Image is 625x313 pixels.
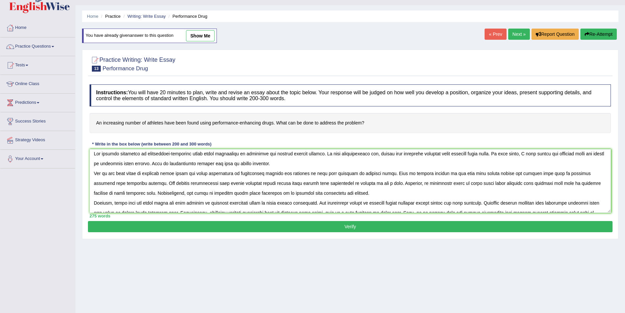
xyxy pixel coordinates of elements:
h4: An increasing number of athletes have been found using performance-enhancing drugs. What can be d... [90,113,611,133]
button: Re-Attempt [580,29,617,40]
div: You have already given answer to this question [82,29,217,43]
a: Practice Questions [0,37,75,54]
button: Report Question [531,29,579,40]
a: Next » [508,29,530,40]
span: 13 [92,66,101,72]
a: Home [0,19,75,35]
a: Predictions [0,94,75,110]
a: Online Class [0,75,75,91]
a: « Prev [485,29,506,40]
a: Home [87,14,98,19]
h2: Practice Writing: Write Essay [90,55,175,72]
a: Strategy Videos [0,131,75,147]
div: 275 words [90,213,611,219]
a: Tests [0,56,75,73]
a: Writing: Write Essay [127,14,166,19]
h4: You will have 20 minutes to plan, write and revise an essay about the topic below. Your response ... [90,84,611,106]
a: show me [186,30,215,41]
li: Performance Drug [167,13,207,19]
a: Your Account [0,150,75,166]
small: Performance Drug [102,65,148,72]
li: Practice [99,13,120,19]
a: Success Stories [0,112,75,129]
button: Verify [88,221,613,232]
b: Instructions: [96,90,128,95]
div: * Write in the box below (write between 200 and 300 words) [90,141,214,147]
